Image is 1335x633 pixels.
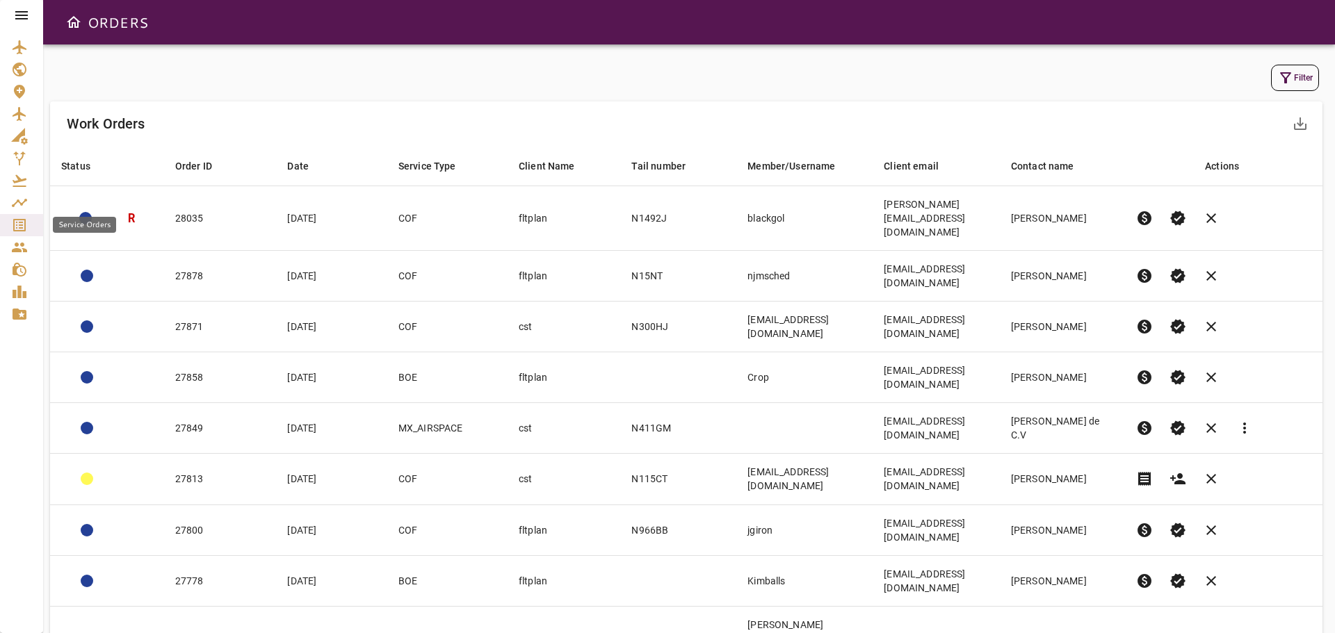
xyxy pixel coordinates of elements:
span: receipt [1136,470,1153,487]
td: 28035 [164,186,277,251]
span: clear [1203,210,1220,227]
span: paid [1136,268,1153,284]
span: clear [1203,470,1220,487]
button: Cancel order [1195,462,1228,495]
td: [EMAIL_ADDRESS][DOMAIN_NAME] [873,352,1000,403]
td: blackgol [736,186,873,251]
div: Client Name [519,158,575,174]
td: N300HJ [620,302,736,352]
td: fltplan [508,352,621,403]
td: fltplan [508,504,621,555]
td: [PERSON_NAME] [1000,302,1124,352]
span: verified [1170,420,1186,436]
td: [PERSON_NAME] [1000,186,1124,251]
span: verified [1170,369,1186,386]
td: 27871 [164,302,277,352]
button: Pre-Invoice order [1128,310,1161,343]
div: Status [61,158,90,174]
td: cst [508,403,621,454]
button: Set Permit Ready [1161,411,1195,445]
h6: Work Orders [67,113,145,135]
td: [EMAIL_ADDRESS][DOMAIN_NAME] [873,403,1000,454]
td: COF [387,302,508,352]
button: Set Permit Ready [1161,202,1195,235]
span: Tail number [631,158,704,174]
span: Status [61,158,108,174]
span: paid [1136,522,1153,539]
span: paid [1136,420,1153,436]
button: Set Permit Ready [1161,259,1195,293]
td: N15NT [620,251,736,302]
td: N115CT [620,454,736,504]
td: COF [387,186,508,251]
span: verified [1170,573,1186,589]
td: cst [508,454,621,504]
button: Reports [1228,411,1261,445]
td: BOE [387,352,508,403]
td: [EMAIL_ADDRESS][DOMAIN_NAME] [736,454,873,504]
button: Open drawer [60,8,88,36]
span: verified [1170,318,1186,335]
td: N966BB [620,504,736,555]
button: Create customer [1161,462,1195,495]
td: COF [387,504,508,555]
td: [EMAIL_ADDRESS][DOMAIN_NAME] [873,504,1000,555]
td: [DATE] [276,454,387,504]
div: Tail number [631,158,686,174]
div: Service Type [398,158,456,174]
button: Cancel order [1195,259,1228,293]
td: N411GM [620,403,736,454]
div: Order ID [175,158,212,174]
button: Cancel order [1195,564,1228,598]
button: Cancel order [1195,361,1228,394]
td: [DATE] [276,352,387,403]
span: clear [1203,522,1220,539]
button: Export [1284,107,1317,140]
span: Client email [884,158,957,174]
button: Pre-Invoice order [1128,259,1161,293]
div: Client email [884,158,939,174]
div: ADMIN [81,524,93,536]
button: Pre-Invoice order [1128,411,1161,445]
td: 27778 [164,555,277,606]
div: ACTION REQUIRED [81,575,93,587]
span: clear [1203,573,1220,589]
div: ACTION REQUIRED [79,212,92,224]
span: Contact name [1011,158,1092,174]
td: [DATE] [276,251,387,302]
span: save_alt [1292,115,1309,132]
td: [EMAIL_ADDRESS][DOMAIN_NAME] [873,555,1000,606]
div: ADMIN [81,472,93,485]
span: Service Type [398,158,474,174]
span: paid [1136,369,1153,386]
td: [PERSON_NAME] [1000,555,1124,606]
td: [EMAIL_ADDRESS][DOMAIN_NAME] [873,454,1000,504]
td: [PERSON_NAME] [1000,504,1124,555]
div: Member/Username [747,158,835,174]
div: Service Orders [53,217,116,233]
span: Client Name [519,158,593,174]
div: ACTION REQUIRED [81,371,93,384]
td: fltplan [508,555,621,606]
button: Invoice order [1128,462,1161,495]
td: [EMAIL_ADDRESS][DOMAIN_NAME] [873,251,1000,302]
td: [DATE] [276,186,387,251]
button: Set Permit Ready [1161,513,1195,547]
td: N1492J [620,186,736,251]
td: 27878 [164,251,277,302]
td: 27800 [164,504,277,555]
span: clear [1203,268,1220,284]
td: fltplan [508,186,621,251]
span: paid [1136,318,1153,335]
span: verified [1170,268,1186,284]
button: Set Permit Ready [1161,361,1195,394]
td: Crop [736,352,873,403]
span: Order ID [175,158,230,174]
td: [PERSON_NAME] [1000,352,1124,403]
span: clear [1203,318,1220,335]
span: verified [1170,522,1186,539]
td: BOE [387,555,508,606]
button: Cancel order [1195,202,1228,235]
span: Member/Username [747,158,853,174]
span: more_vert [1236,420,1253,436]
